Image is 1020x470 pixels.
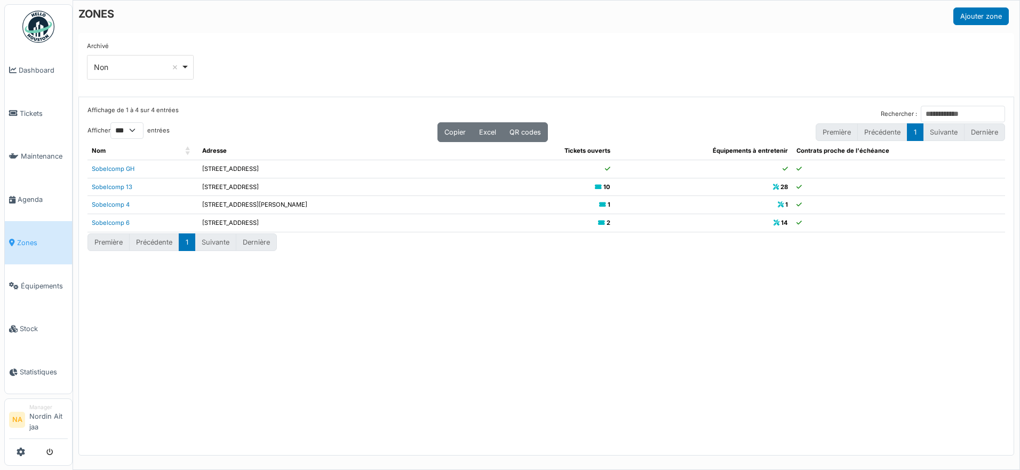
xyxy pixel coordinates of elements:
a: Zones [5,221,72,264]
li: Nordin Ait jaa [29,403,68,436]
a: Sobelcomp 4 [92,201,130,208]
button: Copier [437,122,473,142]
span: Agenda [18,194,68,205]
label: Rechercher : [881,109,917,119]
li: NA [9,412,25,428]
td: [STREET_ADDRESS] [198,214,497,232]
div: Non [94,61,181,73]
span: Adresse [202,147,227,154]
span: QR codes [509,128,541,136]
span: Excel [479,128,496,136]
button: Remove item: 'false' [170,62,180,73]
label: Afficher entrées [87,122,170,139]
div: Affichage de 1 à 4 sur 4 entrées [87,106,179,122]
h6: ZONES [78,7,114,20]
span: Équipements [21,281,68,291]
button: Ajouter zone [953,7,1009,25]
span: Tickets ouverts [564,147,610,154]
span: Stock [20,324,68,334]
span: Nom: Activate to sort [185,142,192,160]
a: Agenda [5,178,72,221]
td: [STREET_ADDRESS] [198,160,497,178]
nav: pagination [87,233,277,251]
td: [STREET_ADDRESS] [198,178,497,196]
b: 1 [608,201,610,208]
img: Badge_color-CXgf-gQk.svg [22,11,54,43]
a: Équipements [5,264,72,308]
div: Manager [29,403,68,411]
span: Dashboard [19,65,68,75]
a: Statistiques [5,350,72,394]
label: Archivé [87,42,109,51]
span: Zones [17,238,68,248]
button: 1 [907,123,923,141]
span: Tickets [20,108,68,119]
span: Équipements à entretenir [713,147,788,154]
a: Stock [5,308,72,351]
b: 10 [603,183,610,191]
a: Tickets [5,92,72,135]
span: Maintenance [21,151,68,161]
b: 2 [607,219,610,226]
b: 1 [785,201,788,208]
button: 1 [179,233,195,251]
span: Nom [92,147,106,154]
td: [STREET_ADDRESS][PERSON_NAME] [198,196,497,214]
a: Maintenance [5,135,72,178]
a: Sobelcomp 6 [92,219,130,226]
b: 28 [780,183,788,191]
b: 14 [781,219,788,226]
a: Dashboard [5,49,72,92]
span: Statistiques [20,367,68,377]
span: Copier [444,128,466,136]
nav: pagination [816,123,1005,141]
span: Contrats proche de l'échéance [796,147,889,154]
a: Sobelcomp 13 [92,183,132,191]
button: QR codes [503,122,548,142]
a: Sobelcomp GH [92,165,134,173]
select: Afficherentrées [110,122,144,139]
a: NA ManagerNordin Ait jaa [9,403,68,439]
button: Excel [472,122,503,142]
